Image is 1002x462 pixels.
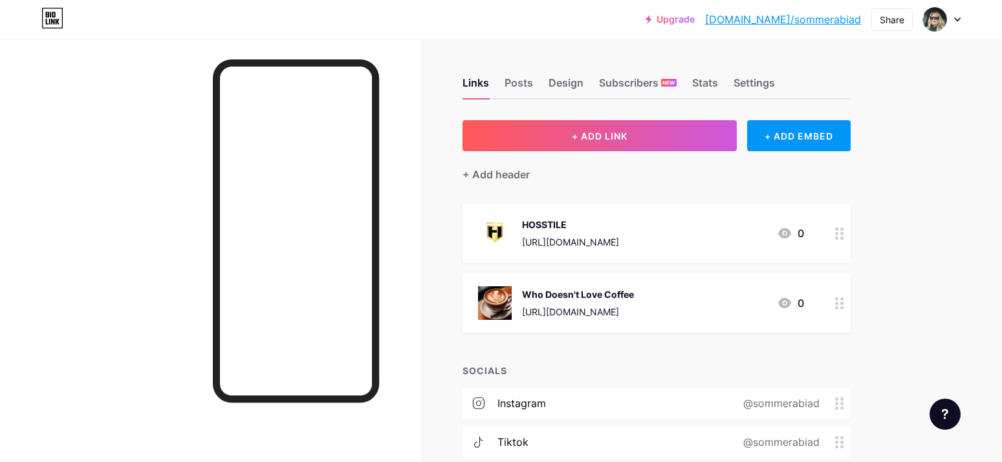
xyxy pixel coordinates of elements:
[522,305,634,319] div: [URL][DOMAIN_NAME]
[463,364,851,377] div: SOCIALS
[705,12,861,27] a: [DOMAIN_NAME]/sommerabiad
[734,75,775,98] div: Settings
[880,13,904,26] div: Share
[522,288,634,301] div: Who Doesn't Love Coffee
[497,395,546,411] div: instagram
[777,295,804,311] div: 0
[692,75,718,98] div: Stats
[463,120,737,151] button: + ADD LINK
[599,75,677,98] div: Subscribers
[522,235,619,249] div: [URL][DOMAIN_NAME]
[723,434,835,450] div: @sommerabiad
[646,14,695,25] a: Upgrade
[549,75,583,98] div: Design
[505,75,533,98] div: Posts
[747,120,850,151] div: + ADD EMBED
[497,434,528,450] div: tiktok
[478,286,512,320] img: Who Doesn't Love Coffee
[463,167,530,182] div: + Add header
[522,218,619,231] div: HOSSTILE
[922,7,947,32] img: sommerabiad
[478,216,512,250] img: HOSSTILE
[463,75,489,98] div: Links
[662,79,675,87] span: NEW
[572,131,627,142] span: + ADD LINK
[777,226,804,241] div: 0
[723,395,835,411] div: @sommerabiad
